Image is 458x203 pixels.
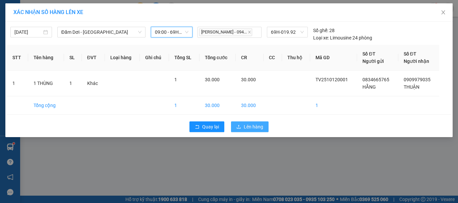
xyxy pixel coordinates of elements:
[155,27,188,37] span: 09:00 - 69H-019.92
[362,59,384,64] span: Người gửi
[14,28,42,36] input: 12/10/2025
[28,71,64,96] td: 1 THÙNG
[82,71,105,96] td: Khác
[28,96,64,115] td: Tổng cộng
[404,59,429,64] span: Người nhận
[3,15,128,23] li: 85 [PERSON_NAME]
[241,77,256,82] span: 30.000
[140,45,169,71] th: Ghi chú
[195,124,199,130] span: rollback
[174,77,177,82] span: 1
[236,45,264,71] th: CR
[434,3,453,22] button: Close
[39,16,44,21] span: environment
[199,96,236,115] td: 30.000
[236,124,241,130] span: upload
[316,77,348,82] span: TV2510120001
[169,96,199,115] td: 1
[441,10,446,15] span: close
[310,45,357,71] th: Mã GD
[202,123,219,130] span: Quay lại
[13,9,83,15] span: XÁC NHẬN SỐ HÀNG LÊN XE
[362,84,376,90] span: HẰNG
[82,45,105,71] th: ĐVT
[264,45,282,71] th: CC
[39,4,95,13] b: [PERSON_NAME]
[199,45,236,71] th: Tổng cước
[244,123,263,130] span: Lên hàng
[231,121,269,132] button: uploadLên hàng
[28,45,64,71] th: Tên hàng
[64,45,81,71] th: SL
[205,77,220,82] span: 30.000
[313,27,328,34] span: Số ghế:
[199,28,252,36] span: [PERSON_NAME] - 094...
[248,30,251,34] span: close
[362,51,375,57] span: Số ĐT
[313,34,329,41] span: Loại xe:
[61,27,141,37] span: Đầm Dơi - Sài Gòn
[7,45,28,71] th: STT
[69,81,72,86] span: 1
[138,30,142,34] span: down
[282,45,310,71] th: Thu hộ
[310,96,357,115] td: 1
[3,23,128,31] li: 02839.63.63.63
[404,51,416,57] span: Số ĐT
[236,96,264,115] td: 30.000
[189,121,224,132] button: rollbackQuay lại
[313,34,372,41] div: Limousine 24 phòng
[169,45,199,71] th: Tổng SL
[3,42,75,68] b: GỬI : Văn phòng [PERSON_NAME]
[7,71,28,96] td: 1
[105,45,140,71] th: Loại hàng
[39,24,44,30] span: phone
[313,27,335,34] div: 28
[404,77,431,82] span: 0909979035
[362,77,389,82] span: 0834665765
[404,84,419,90] span: THUẬN
[271,27,304,37] span: 69H-019.92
